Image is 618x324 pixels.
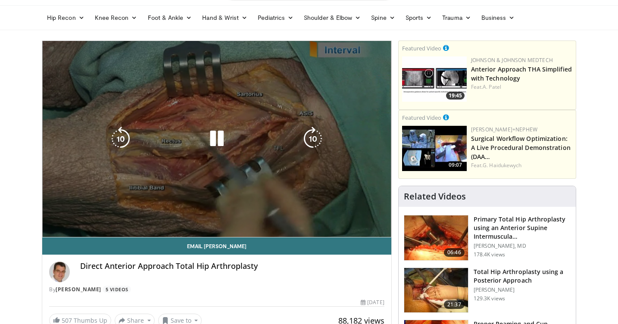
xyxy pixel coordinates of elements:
h3: Primary Total Hip Arthroplasty using an Anterior Supine Intermuscula… [474,215,571,241]
a: [PERSON_NAME]+Nephew [471,126,537,133]
div: Feat. [471,162,572,169]
a: A. Patel [483,83,501,90]
a: Knee Recon [90,9,143,26]
div: Feat. [471,83,572,91]
div: By [49,286,384,293]
h3: Total Hip Arthroplasty using a Posterior Approach [474,268,571,285]
small: Featured Video [402,114,441,121]
img: Avatar [49,262,70,282]
span: 19:45 [446,92,465,100]
a: G. Haidukewych [483,162,521,169]
img: 263423_3.png.150x105_q85_crop-smart_upscale.jpg [404,215,468,260]
span: 21:37 [444,300,465,309]
a: Pediatrics [253,9,299,26]
a: 09:07 [402,126,467,171]
img: 06bb1c17-1231-4454-8f12-6191b0b3b81a.150x105_q85_crop-smart_upscale.jpg [402,56,467,102]
a: Sports [400,9,437,26]
a: Hand & Wrist [197,9,253,26]
a: 5 Videos [103,286,131,293]
video-js: Video Player [42,41,391,237]
a: Anterior Approach THA Simplified with Technology [471,65,572,82]
span: 09:07 [446,161,465,169]
p: 129.3K views [474,295,505,302]
a: Business [476,9,520,26]
a: Trauma [437,9,476,26]
a: Johnson & Johnson MedTech [471,56,553,64]
a: Email [PERSON_NAME] [42,237,391,255]
a: Shoulder & Elbow [299,9,366,26]
p: 178.4K views [474,251,505,258]
img: bcfc90b5-8c69-4b20-afee-af4c0acaf118.150x105_q85_crop-smart_upscale.jpg [402,126,467,171]
a: 21:37 Total Hip Arthroplasty using a Posterior Approach [PERSON_NAME] 129.3K views [404,268,571,313]
span: 06:46 [444,248,465,257]
p: [PERSON_NAME] [474,287,571,293]
a: Hip Recon [42,9,90,26]
h4: Related Videos [404,191,466,202]
a: Spine [366,9,400,26]
img: 286987_0000_1.png.150x105_q85_crop-smart_upscale.jpg [404,268,468,313]
h4: Direct Anterior Approach Total Hip Arthroplasty [80,262,384,271]
a: [PERSON_NAME] [56,286,101,293]
p: [PERSON_NAME], MD [474,243,571,249]
a: Foot & Ankle [143,9,197,26]
a: Surgical Workflow Optimization: A Live Procedural Demonstration (DAA… [471,134,571,161]
div: [DATE] [361,299,384,306]
small: Featured Video [402,44,441,52]
a: 19:45 [402,56,467,102]
a: 06:46 Primary Total Hip Arthroplasty using an Anterior Supine Intermuscula… [PERSON_NAME], MD 178... [404,215,571,261]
